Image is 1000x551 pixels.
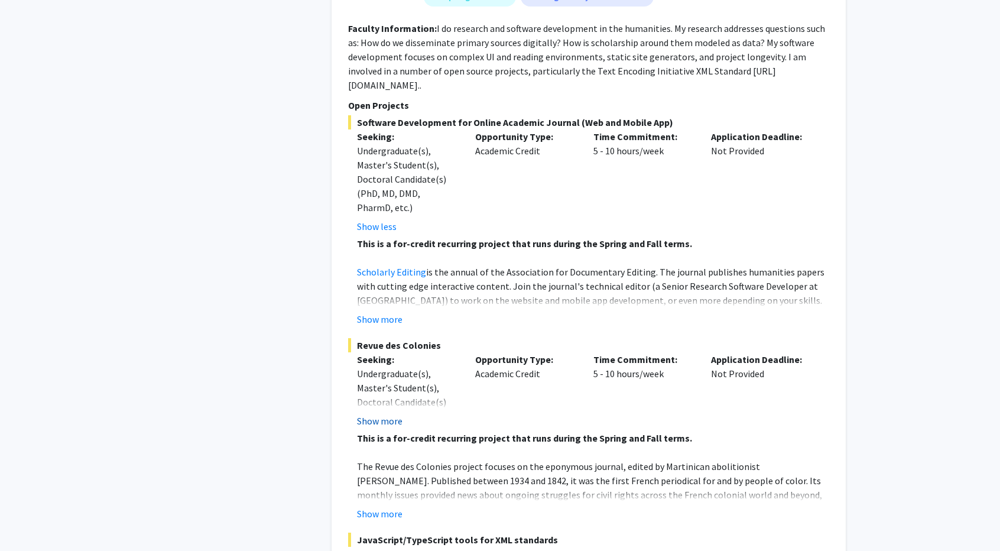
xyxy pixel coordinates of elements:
[348,115,829,129] span: Software Development for Online Academic Journal (Web and Mobile App)
[357,414,402,428] button: Show more
[348,22,825,91] fg-read-more: I do research and software development in the humanities. My research addresses questions such as...
[357,312,402,326] button: Show more
[348,533,829,547] span: JavaScript/TypeScript tools for XML standards
[711,352,811,367] p: Application Deadline:
[475,352,576,367] p: Opportunity Type:
[357,129,457,144] p: Seeking:
[348,98,829,112] p: Open Projects
[357,238,692,249] strong: This is a for-credit recurring project that runs during the Spring and Fall terms.
[357,219,397,234] button: Show less
[348,22,437,34] b: Faculty Information:
[357,367,457,437] div: Undergraduate(s), Master's Student(s), Doctoral Candidate(s) (PhD, MD, DMD, PharmD, etc.)
[357,266,426,278] a: Scholarly Editing
[466,129,585,234] div: Academic Credit
[593,129,694,144] p: Time Commitment:
[702,129,820,234] div: Not Provided
[585,352,703,428] div: 5 - 10 hours/week
[475,129,576,144] p: Opportunity Type:
[357,432,692,444] strong: This is a for-credit recurring project that runs during the Spring and Fall terms.
[9,498,50,542] iframe: Chat
[711,129,811,144] p: Application Deadline:
[593,352,694,367] p: Time Commitment:
[357,507,402,521] button: Show more
[585,129,703,234] div: 5 - 10 hours/week
[357,144,457,215] div: Undergraduate(s), Master's Student(s), Doctoral Candidate(s) (PhD, MD, DMD, PharmD, etc.)
[702,352,820,428] div: Not Provided
[357,352,457,367] p: Seeking:
[348,338,829,352] span: Revue des Colonies
[466,352,585,428] div: Academic Credit
[357,265,829,350] p: is the annual of the Association for Documentary Editing. The journal publishes humanities papers...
